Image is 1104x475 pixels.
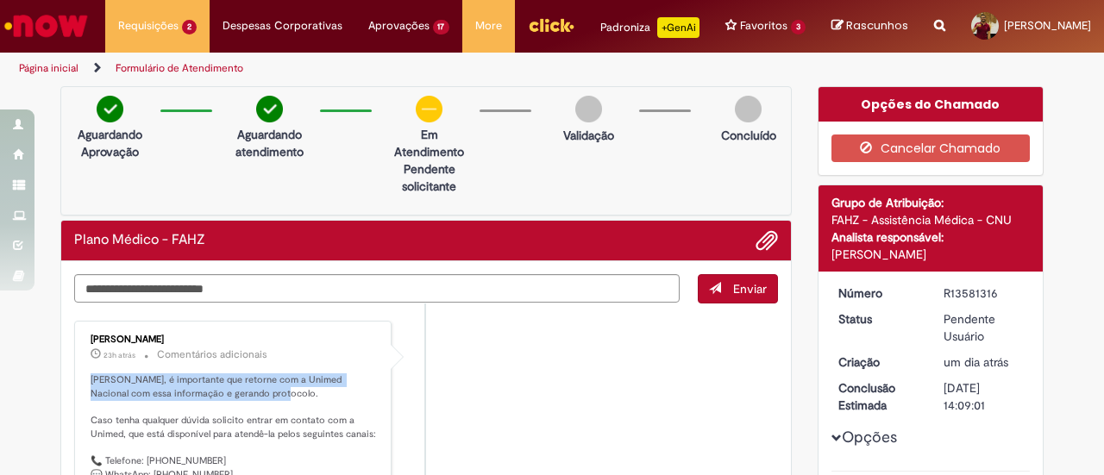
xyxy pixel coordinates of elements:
[118,17,179,34] span: Requisições
[1004,18,1091,33] span: [PERSON_NAME]
[825,284,931,302] dt: Número
[657,17,699,38] p: +GenAi
[831,228,1031,246] div: Analista responsável:
[600,17,699,38] div: Padroniza
[831,134,1031,162] button: Cancelar Chamado
[97,96,123,122] img: check-circle-green.png
[831,211,1031,228] div: FAHZ - Assistência Médica - CNU
[825,379,931,414] dt: Conclusão Estimada
[116,61,243,75] a: Formulário de Atendimento
[575,96,602,122] img: img-circle-grey.png
[182,20,197,34] span: 2
[944,379,1024,414] div: [DATE] 14:09:01
[228,126,311,160] p: Aguardando atendimento
[698,274,778,303] button: Enviar
[13,53,723,84] ul: Trilhas de página
[944,354,1008,370] time: 30/09/2025 12:46:14
[2,9,91,43] img: ServiceNow
[846,17,908,34] span: Rascunhos
[735,96,762,122] img: img-circle-grey.png
[433,20,450,34] span: 17
[103,350,135,360] time: 30/09/2025 16:48:45
[791,20,806,34] span: 3
[256,96,283,122] img: check-circle-green.png
[223,17,342,34] span: Despesas Corporativas
[157,347,267,362] small: Comentários adicionais
[944,353,1024,371] div: 30/09/2025 12:46:14
[831,194,1031,211] div: Grupo de Atribuição:
[831,18,908,34] a: Rascunhos
[819,87,1044,122] div: Opções do Chamado
[944,284,1024,302] div: R13581316
[91,334,378,345] div: [PERSON_NAME]
[825,353,931,371] dt: Criação
[528,12,574,38] img: click_logo_yellow_360x200.png
[74,233,205,248] h2: Plano Médico - FAHZ Histórico de tíquete
[368,17,430,34] span: Aprovações
[825,310,931,328] dt: Status
[74,274,680,303] textarea: Digite sua mensagem aqui...
[944,354,1008,370] span: um dia atrás
[563,127,614,144] p: Validação
[831,246,1031,263] div: [PERSON_NAME]
[740,17,787,34] span: Favoritos
[416,96,442,122] img: circle-minus.png
[733,281,767,297] span: Enviar
[103,350,135,360] span: 23h atrás
[944,310,1024,345] div: Pendente Usuário
[387,126,471,160] p: Em Atendimento
[756,229,778,252] button: Adicionar anexos
[19,61,78,75] a: Página inicial
[475,17,502,34] span: More
[387,160,471,195] p: Pendente solicitante
[68,126,152,160] p: Aguardando Aprovação
[721,127,776,144] p: Concluído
